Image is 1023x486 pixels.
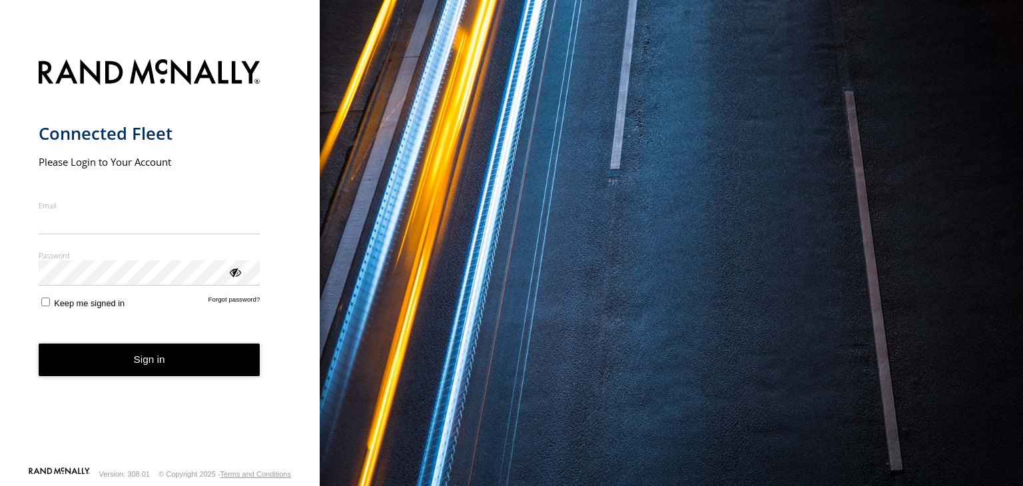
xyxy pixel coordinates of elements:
[220,470,291,478] a: Terms and Conditions
[39,250,260,260] label: Password
[228,265,241,278] div: ViewPassword
[39,57,260,91] img: Rand McNally
[99,470,150,478] div: Version: 308.01
[39,200,260,210] label: Email
[208,296,260,308] a: Forgot password?
[39,122,260,144] h1: Connected Fleet
[39,155,260,168] h2: Please Login to Your Account
[159,470,291,478] div: © Copyright 2025 -
[39,344,260,376] button: Sign in
[29,467,90,481] a: Visit our Website
[39,51,282,466] form: main
[41,298,50,306] input: Keep me signed in
[54,298,125,308] span: Keep me signed in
